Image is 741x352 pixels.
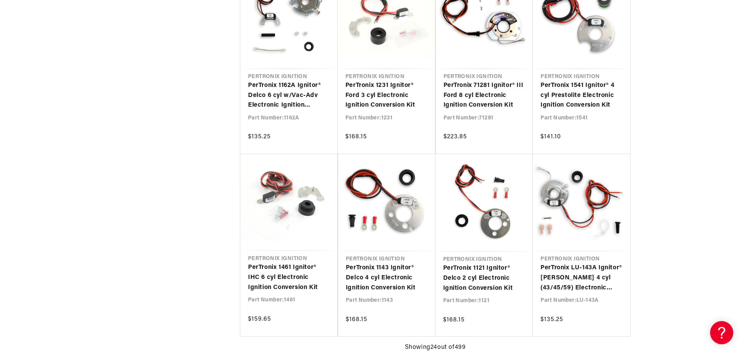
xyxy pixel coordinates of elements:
a: PerTronix 1541 Ignitor® 4 cyl Prestolite Electronic Ignition Conversion Kit [540,81,622,111]
a: PerTronix 1143 Ignitor® Delco 4 cyl Electronic Ignition Conversion Kit [346,263,428,293]
a: PerTronix 1162A Ignitor® Delco 6 cyl w/Vac-Adv Electronic Ignition Conversion Kit [248,81,330,111]
a: PerTronix 1231 Ignitor® Ford 3 cyl Electronic Ignition Conversion Kit [345,81,427,111]
a: PerTronix 71281 Ignitor® III Ford 8 cyl Electronic Ignition Conversion Kit [444,81,525,111]
a: PerTronix 1121 Ignitor® Delco 2 cyl Electronic Ignition Conversion Kit [443,264,525,293]
a: PerTronix LU-143A Ignitor® [PERSON_NAME] 4 cyl (43/45/59) Electronic Ignition Conversion Kit [540,263,622,293]
a: PerTronix 1461 Ignitor® IHC 6 cyl Electronic Ignition Conversion Kit [248,263,330,292]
